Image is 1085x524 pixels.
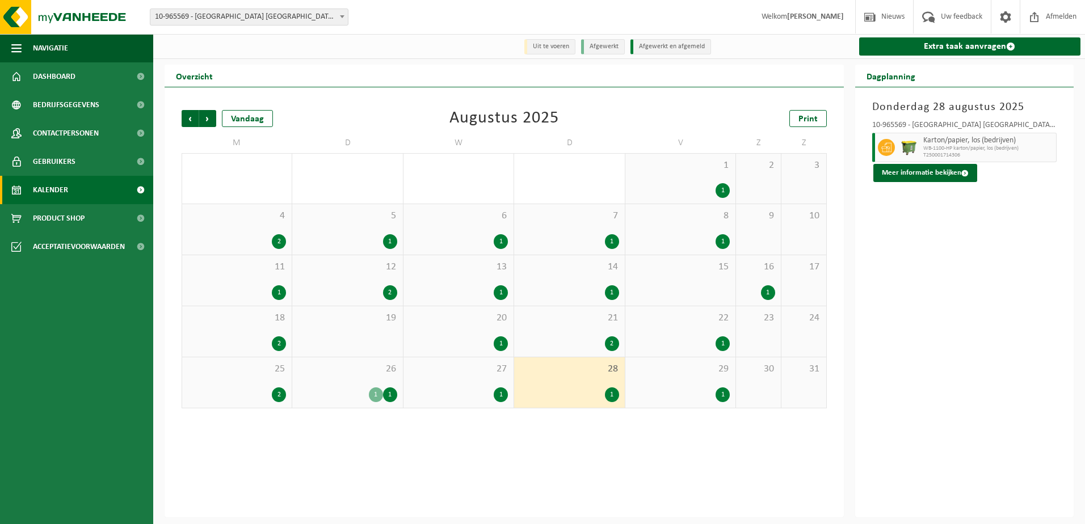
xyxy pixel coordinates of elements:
[494,285,508,300] div: 1
[188,363,286,375] span: 25
[514,133,625,153] td: D
[409,312,508,324] span: 20
[716,183,730,198] div: 1
[188,210,286,222] span: 4
[150,9,348,25] span: 10-965569 - VAN DER VALK HOTEL PARK LANE ANTWERPEN NV - ANTWERPEN
[520,312,619,324] span: 21
[272,387,286,402] div: 2
[605,387,619,402] div: 1
[787,261,821,273] span: 17
[605,234,619,249] div: 1
[33,62,75,91] span: Dashboard
[798,115,818,124] span: Print
[383,285,397,300] div: 2
[787,210,821,222] span: 10
[872,121,1057,133] div: 10-965569 - [GEOGRAPHIC_DATA] [GEOGRAPHIC_DATA] - [GEOGRAPHIC_DATA]
[188,312,286,324] span: 18
[789,110,827,127] a: Print
[742,261,775,273] span: 16
[630,39,711,54] li: Afgewerkt en afgemeld
[524,39,575,54] li: Uit te voeren
[716,387,730,402] div: 1
[923,136,1054,145] span: Karton/papier, los (bedrijven)
[605,336,619,351] div: 2
[631,363,730,375] span: 29
[33,204,85,233] span: Product Shop
[736,133,781,153] td: Z
[150,9,348,26] span: 10-965569 - VAN DER VALK HOTEL PARK LANE ANTWERPEN NV - ANTWERPEN
[272,285,286,300] div: 1
[742,210,775,222] span: 9
[923,152,1054,159] span: T250001714306
[631,159,730,172] span: 1
[222,110,273,127] div: Vandaag
[33,91,99,119] span: Bedrijfsgegevens
[369,387,383,402] div: 1
[873,164,977,182] button: Meer informatie bekijken
[631,261,730,273] span: 15
[199,110,216,127] span: Volgende
[901,139,918,156] img: WB-1100-HPE-GN-50
[605,285,619,300] div: 1
[923,145,1054,152] span: WB-1100-HP karton/papier, los (bedrijven)
[298,312,397,324] span: 19
[409,261,508,273] span: 13
[855,65,927,87] h2: Dagplanning
[520,261,619,273] span: 14
[33,34,68,62] span: Navigatie
[781,133,827,153] td: Z
[33,233,125,261] span: Acceptatievoorwaarden
[298,363,397,375] span: 26
[716,234,730,249] div: 1
[787,159,821,172] span: 3
[494,234,508,249] div: 1
[742,159,775,172] span: 2
[272,234,286,249] div: 2
[33,176,68,204] span: Kalender
[742,363,775,375] span: 30
[716,336,730,351] div: 1
[631,210,730,222] span: 8
[383,234,397,249] div: 1
[292,133,403,153] td: D
[182,110,199,127] span: Vorige
[33,119,99,147] span: Contactpersonen
[182,133,292,153] td: M
[787,312,821,324] span: 24
[787,363,821,375] span: 31
[520,363,619,375] span: 28
[494,387,508,402] div: 1
[494,336,508,351] div: 1
[520,210,619,222] span: 7
[188,261,286,273] span: 11
[298,261,397,273] span: 12
[409,210,508,222] span: 6
[581,39,625,54] li: Afgewerkt
[383,387,397,402] div: 1
[33,147,75,176] span: Gebruikers
[631,312,730,324] span: 22
[449,110,559,127] div: Augustus 2025
[298,210,397,222] span: 5
[403,133,514,153] td: W
[761,285,775,300] div: 1
[625,133,736,153] td: V
[165,65,224,87] h2: Overzicht
[409,363,508,375] span: 27
[787,12,844,21] strong: [PERSON_NAME]
[272,336,286,351] div: 2
[859,37,1081,56] a: Extra taak aanvragen
[742,312,775,324] span: 23
[872,99,1057,116] h3: Donderdag 28 augustus 2025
